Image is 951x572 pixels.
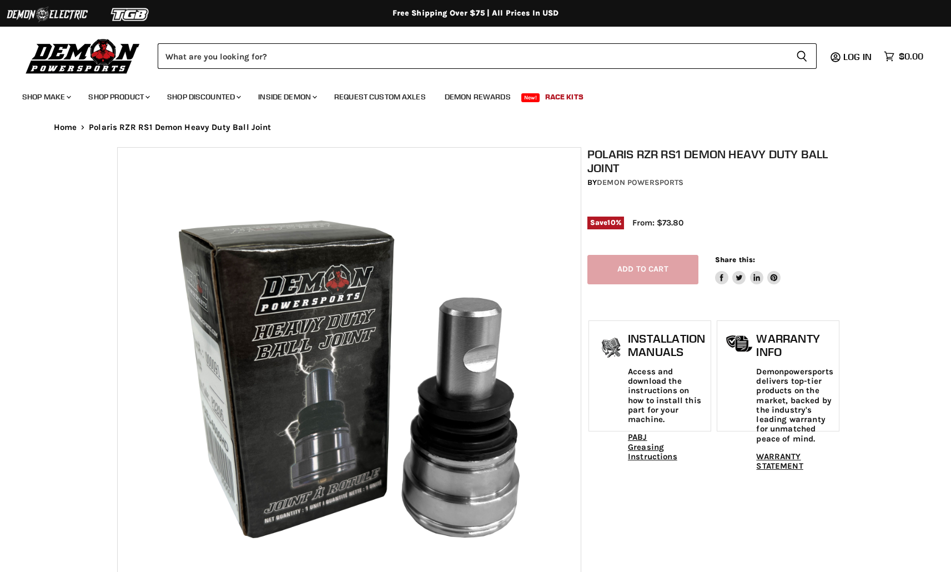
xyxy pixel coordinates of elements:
a: WARRANTY STATEMENT [756,451,803,471]
span: Save % [587,217,624,229]
span: Log in [843,51,872,62]
form: Product [158,43,817,69]
input: Search [158,43,787,69]
button: Search [787,43,817,69]
img: install_manual-icon.png [597,335,625,363]
a: Shop Discounted [159,86,248,108]
ul: Main menu [14,81,920,108]
p: Demonpowersports delivers top-tier products on the market, backed by the industry's leading warra... [756,367,833,444]
h1: Warranty Info [756,332,833,358]
p: Access and download the instructions on how to install this part for your machine. [628,367,705,425]
img: Demon Powersports [22,36,144,76]
span: 10 [607,218,615,227]
span: Polaris RZR RS1 Demon Heavy Duty Ball Joint [89,123,271,132]
a: Shop Product [80,86,157,108]
a: Shop Make [14,86,78,108]
span: $0.00 [899,51,923,62]
h1: Installation Manuals [628,332,705,358]
a: $0.00 [878,48,929,64]
div: by [587,177,841,189]
span: Share this: [715,255,755,264]
span: New! [521,93,540,102]
a: Demon Powersports [597,178,683,187]
h1: Polaris RZR RS1 Demon Heavy Duty Ball Joint [587,147,841,175]
a: Inside Demon [250,86,324,108]
a: Home [54,123,77,132]
img: TGB Logo 2 [89,4,172,25]
nav: Breadcrumbs [32,123,920,132]
a: Demon Rewards [436,86,519,108]
a: Log in [838,52,878,62]
span: From: $73.80 [632,218,683,228]
img: warranty-icon.png [726,335,753,352]
aside: Share this: [715,255,781,284]
a: Race Kits [537,86,592,108]
a: PABJ Greasing Instructions [628,433,677,461]
img: Demon Electric Logo 2 [6,4,89,25]
div: Free Shipping Over $75 | All Prices In USD [32,8,920,18]
a: Request Custom Axles [326,86,434,108]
